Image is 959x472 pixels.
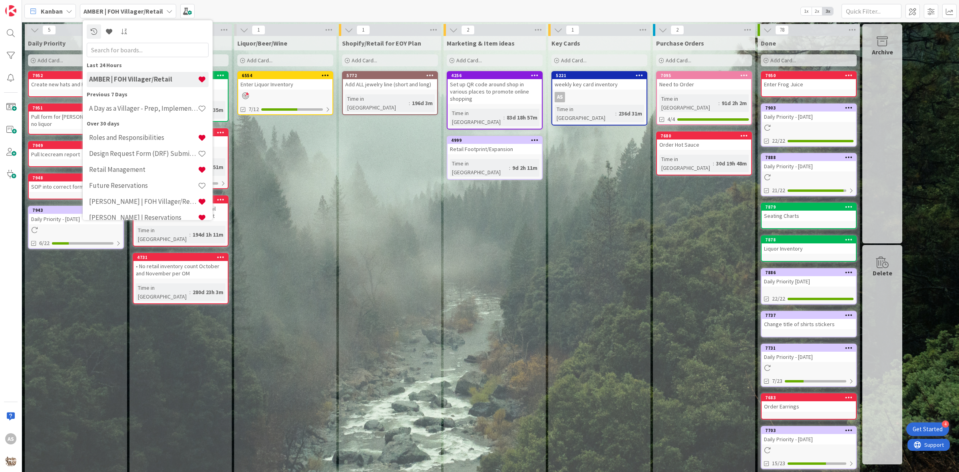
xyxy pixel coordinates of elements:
div: 7879Seating Charts [762,203,856,221]
div: Create new hats and PO for hats [29,79,123,90]
div: Archive [872,47,893,57]
div: Daily Priority - [DATE] [762,352,856,362]
span: 2 [461,25,475,35]
span: Marketing & Item ideas [447,39,515,47]
div: 7943 [32,207,123,213]
div: 7731 [762,345,856,352]
div: 7703 [765,428,856,433]
h4: [PERSON_NAME] | Reservations [89,213,198,221]
div: Time in [GEOGRAPHIC_DATA] [136,283,189,301]
div: Need to Order [657,79,751,90]
a: 7680Order Hot SauceTime in [GEOGRAPHIC_DATA]:30d 19h 48m [656,131,752,175]
span: 2 [671,25,684,35]
div: 30d 19h 48m [714,159,749,168]
a: 7943Daily Priority - [DATE]6/22 [28,206,124,249]
div: Enter Frog Juice [762,79,856,90]
span: 21/22 [772,186,785,195]
h4: [PERSON_NAME] | FOH Villager/Retail [89,197,198,205]
span: : [189,288,191,297]
a: 7949Pull Icecream report [28,141,124,167]
span: Add Card... [456,57,482,64]
div: Get Started [913,425,943,433]
a: 7737Change title of shirts stickers [761,311,857,337]
div: 7737 [762,312,856,319]
span: Daily Priority [28,39,66,47]
span: 1 [252,25,265,35]
div: Daily Priority - [DATE] [29,214,123,224]
div: 7949 [29,142,123,149]
div: 7683 [765,395,856,400]
div: Pull form for [PERSON_NAME]/update no liquor [29,112,123,129]
input: Quick Filter... [842,4,901,18]
div: 7943Daily Priority - [DATE] [29,207,123,224]
div: 4256 [451,73,542,78]
div: Time in [GEOGRAPHIC_DATA] [136,226,189,243]
div: 7731Daily Priority - [DATE] [762,345,856,362]
div: 7879 [765,204,856,210]
div: Time in [GEOGRAPHIC_DATA] [450,159,509,177]
a: 7879Seating Charts [761,203,857,229]
div: 7680Order Hot Sauce [657,132,751,150]
div: 5221weekly key card inventory [552,72,647,90]
div: Pull Icecream report [29,149,123,159]
div: 7948 [32,175,123,181]
div: 4731 [133,254,228,261]
div: 4256 [448,72,542,79]
div: 5221 [552,72,647,79]
div: 7888 [762,154,856,161]
div: 7943 [29,207,123,214]
div: Over 30 days [87,119,209,127]
div: 7903 [765,105,856,111]
div: 7737Change title of shirts stickers [762,312,856,329]
span: : [615,109,617,118]
div: 7951 [29,104,123,112]
div: 7888Daily Priority - [DATE] [762,154,856,171]
span: Add Card... [561,57,587,64]
div: 6554 [238,72,332,79]
span: 7/12 [249,105,259,114]
div: 7703 [762,427,856,434]
div: 194d 1h 11m [191,230,225,239]
div: 7948SOP into correct form [29,174,123,192]
div: Daily Priority - [DATE] [762,161,856,171]
span: 4/4 [667,115,675,123]
div: 7950Enter Frog Juice [762,72,856,90]
span: Key Cards [551,39,580,47]
span: Add Card... [352,57,377,64]
div: 9d 2h 11m [510,163,539,172]
div: 6554 [242,73,332,78]
a: 7948SOP into correct form [28,173,124,199]
div: Set up QR code around shop in various places to promote online shopping [448,79,542,104]
span: Support [17,1,36,11]
div: Enter Liquor Inventory [238,79,332,90]
div: 7949 [32,143,123,148]
div: 7737 [765,313,856,318]
div: 4999Retail Footprint/Expansion [448,137,542,154]
a: 7903Daily Priority - [DATE]22/22 [761,104,857,147]
a: 7878Liquor Inventory [761,235,857,262]
div: 7095 [657,72,751,79]
div: 7879 [762,203,856,211]
div: 4256Set up QR code around shop in various places to promote online shopping [448,72,542,104]
div: 7903Daily Priority - [DATE] [762,104,856,122]
a: 5221weekly key card inventoryASTime in [GEOGRAPHIC_DATA]:236d 31m [551,71,647,125]
span: : [503,113,505,122]
div: 7095Need to Order [657,72,751,90]
span: 22/22 [772,137,785,145]
a: 4256Set up QR code around shop in various places to promote online shoppingTime in [GEOGRAPHIC_DA... [447,71,543,129]
span: 1 [356,25,370,35]
div: 5221 [556,73,647,78]
div: 7095 [661,73,751,78]
span: : [509,163,510,172]
div: 7903 [762,104,856,112]
div: 196d 3m [410,99,435,108]
div: 7680 [657,132,751,139]
a: 7950Enter Frog Juice [761,71,857,97]
div: Time in [GEOGRAPHIC_DATA] [345,94,409,112]
div: 7951 [32,105,123,111]
div: Add ALL jewelry line (short and long) [343,79,437,90]
span: 22/22 [772,295,785,303]
a: 7095Need to OrderTime in [GEOGRAPHIC_DATA]:91d 2h 2m4/4 [656,71,752,125]
span: Add Card... [666,57,691,64]
div: Previous 7 Days [87,90,209,98]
